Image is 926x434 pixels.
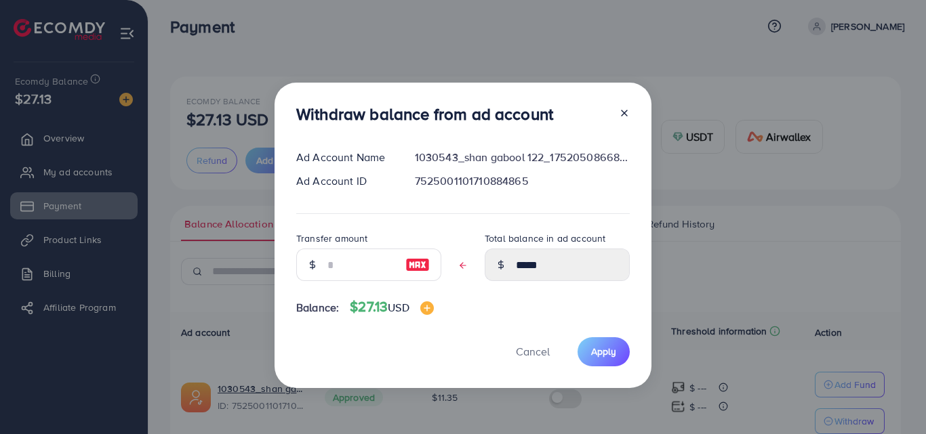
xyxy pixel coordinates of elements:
div: 1030543_shan gabool 122_1752050866845 [404,150,641,165]
h4: $27.13 [350,299,433,316]
label: Transfer amount [296,232,367,245]
button: Cancel [499,337,567,366]
span: Balance: [296,300,339,316]
img: image [420,301,434,315]
div: Ad Account ID [285,173,404,189]
iframe: Chat [868,373,916,424]
h3: Withdraw balance from ad account [296,104,553,124]
label: Total balance in ad account [485,232,605,245]
img: image [405,257,430,273]
span: Cancel [516,344,550,359]
button: Apply [578,337,630,366]
div: 7525001101710884865 [404,173,641,189]
span: Apply [591,345,616,358]
div: Ad Account Name [285,150,404,165]
span: USD [388,300,409,315]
